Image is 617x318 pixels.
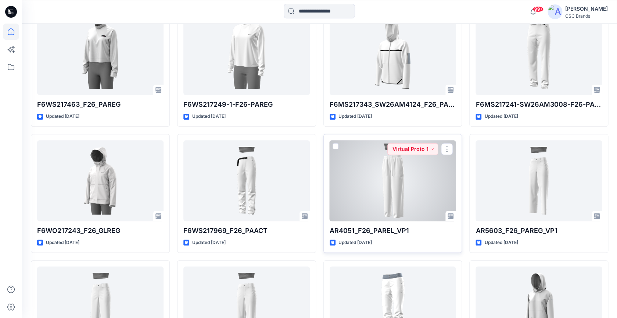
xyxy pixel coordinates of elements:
[548,4,562,19] img: avatar
[37,99,164,110] p: F6WS217463_F26_PAREG
[46,113,79,120] p: Updated [DATE]
[183,226,310,236] p: F6WS217969_F26_PAACT
[192,113,226,120] p: Updated [DATE]
[565,4,608,13] div: [PERSON_NAME]
[183,99,310,110] p: F6WS217249-1-F26-PAREG
[565,13,608,19] div: CSC Brands
[183,14,310,95] a: F6WS217249-1-F26-PAREG
[476,226,602,236] p: AR5603_F26_PAREG_VP1
[37,14,164,95] a: F6WS217463_F26_PAREG
[338,113,372,120] p: Updated [DATE]
[330,226,456,236] p: AR4051_F26_PAREL_VP1
[37,226,164,236] p: F6WO217243_F26_GLREG
[46,239,79,247] p: Updated [DATE]
[37,140,164,221] a: F6WO217243_F26_GLREG
[330,99,456,110] p: F6MS217343_SW26AM4124_F26_PAACT_VFA
[183,140,310,221] a: F6WS217969_F26_PAACT
[476,14,602,95] a: F6MS217241-SW26AM3008-F26-PAREG
[476,99,602,110] p: F6MS217241-SW26AM3008-F26-PAREG
[338,239,372,247] p: Updated [DATE]
[532,6,544,12] span: 99+
[330,140,456,221] a: AR4051_F26_PAREL_VP1
[484,113,518,120] p: Updated [DATE]
[476,140,602,221] a: AR5603_F26_PAREG_VP1
[330,14,456,95] a: F6MS217343_SW26AM4124_F26_PAACT_VFA
[192,239,226,247] p: Updated [DATE]
[484,239,518,247] p: Updated [DATE]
